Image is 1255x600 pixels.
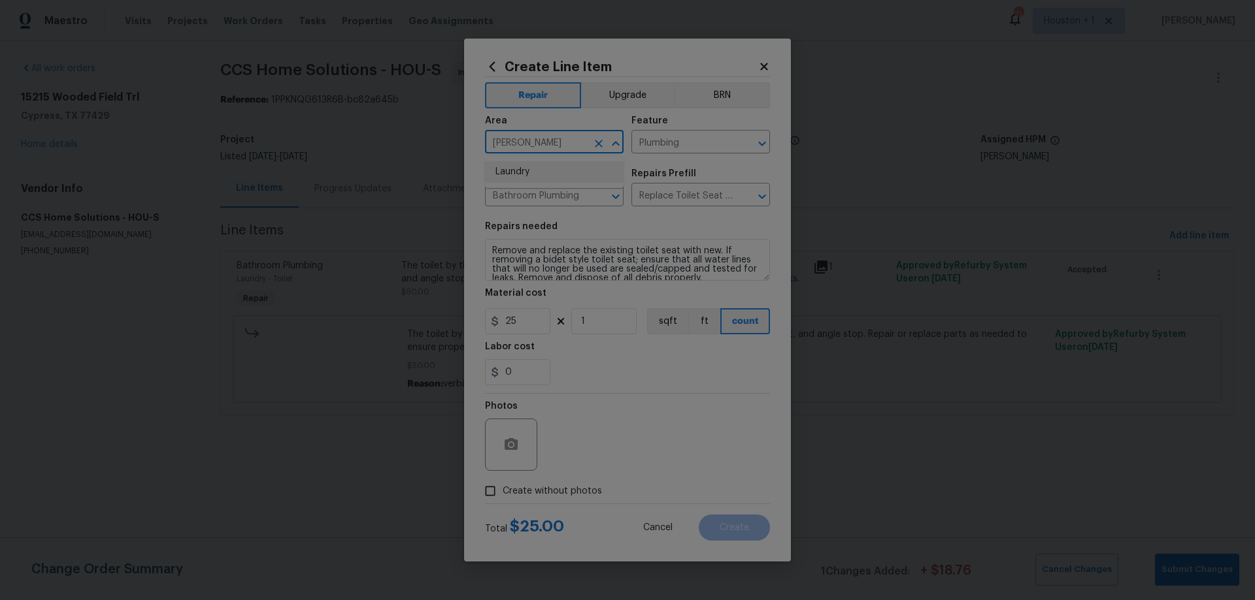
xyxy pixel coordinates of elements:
button: Repair [485,82,581,108]
button: Open [753,187,771,206]
h5: Labor cost [485,342,535,351]
textarea: Remove and replace the existing toilet seat with new. If removing a bidet style toilet seat; ensu... [485,239,770,281]
button: Open [607,187,625,206]
div: Total [485,520,564,535]
h5: Photos [485,402,518,411]
h5: Area [485,116,507,125]
button: count [720,308,770,334]
li: Laundry [485,161,624,183]
span: Cancel [643,523,673,533]
button: BRN [674,82,770,108]
span: Create without photos [503,484,602,498]
h5: Feature [631,116,668,125]
button: Create [699,514,770,541]
h5: Repairs Prefill [631,169,696,178]
span: Create [720,523,749,533]
button: Close [607,134,625,153]
button: Cancel [622,514,694,541]
h5: Material cost [485,289,546,298]
span: $ 25.00 [510,518,564,534]
button: Open [753,134,771,153]
h2: Create Line Item [485,59,758,74]
button: Upgrade [581,82,675,108]
h5: Repairs needed [485,222,558,231]
button: Clear [590,134,608,153]
button: ft [688,308,720,334]
button: sqft [647,308,688,334]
